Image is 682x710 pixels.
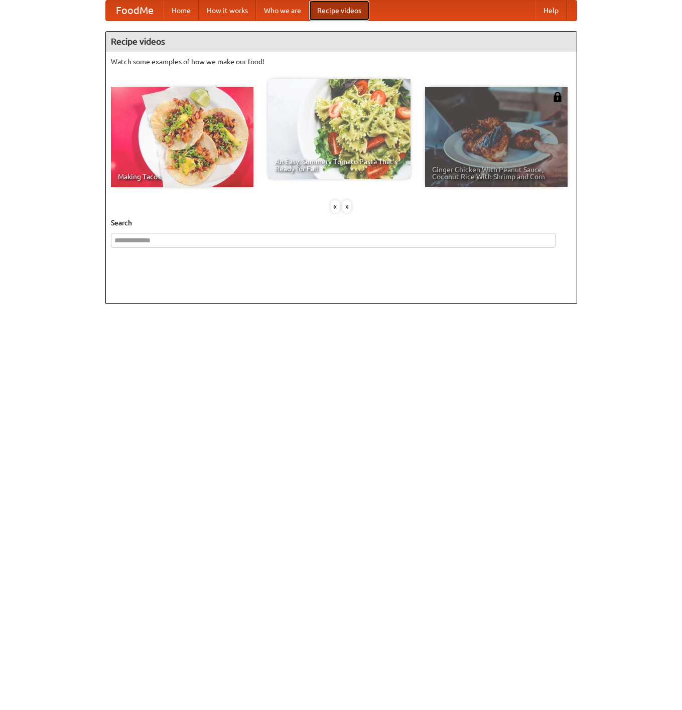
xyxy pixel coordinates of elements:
a: Who we are [256,1,309,21]
div: « [331,200,340,213]
a: Recipe videos [309,1,369,21]
div: » [342,200,351,213]
a: FoodMe [106,1,164,21]
a: Help [535,1,567,21]
span: Making Tacos [118,173,246,180]
img: 483408.png [553,92,563,102]
h5: Search [111,218,572,228]
p: Watch some examples of how we make our food! [111,57,572,67]
a: Making Tacos [111,87,253,187]
a: How it works [199,1,256,21]
span: An Easy, Summery Tomato Pasta That's Ready for Fall [275,158,403,172]
a: An Easy, Summery Tomato Pasta That's Ready for Fall [268,79,411,179]
h4: Recipe videos [106,32,577,52]
a: Home [164,1,199,21]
